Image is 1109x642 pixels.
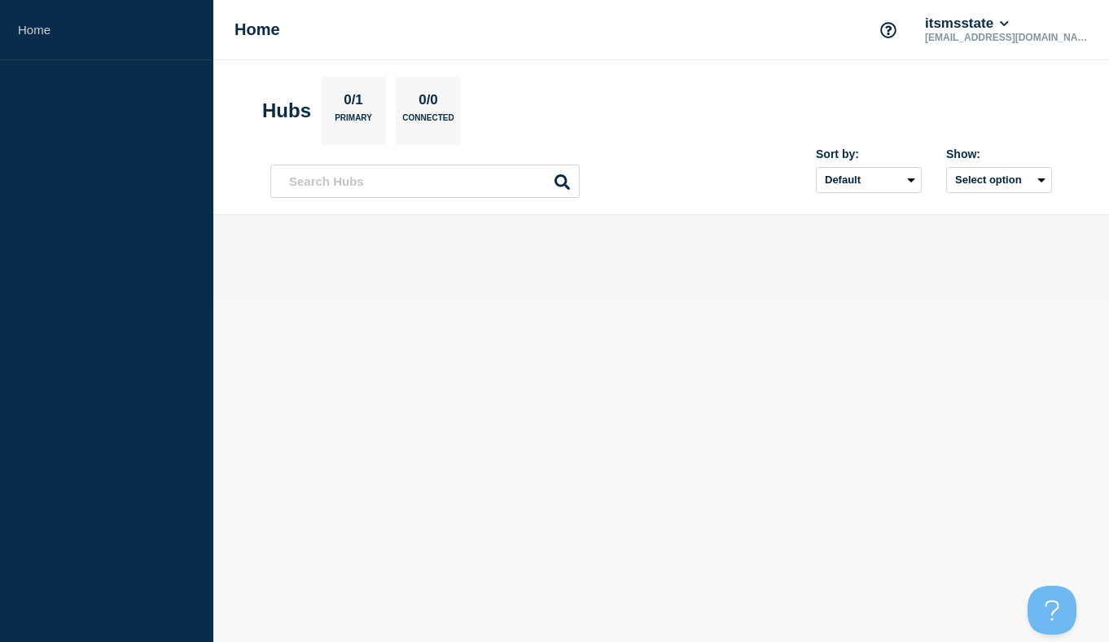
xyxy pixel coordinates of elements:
[922,15,1012,32] button: itsmsstate
[335,113,372,130] p: Primary
[413,92,445,113] p: 0/0
[1028,586,1076,635] iframe: Help Scout Beacon - Open
[338,92,370,113] p: 0/1
[270,165,580,198] input: Search Hubs
[946,167,1052,193] button: Select option
[946,147,1052,160] div: Show:
[262,99,311,122] h2: Hubs
[871,13,905,47] button: Support
[816,167,922,193] select: Sort by
[816,147,922,160] div: Sort by:
[922,32,1091,43] p: [EMAIL_ADDRESS][DOMAIN_NAME]
[402,113,454,130] p: Connected
[235,20,280,39] h1: Home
